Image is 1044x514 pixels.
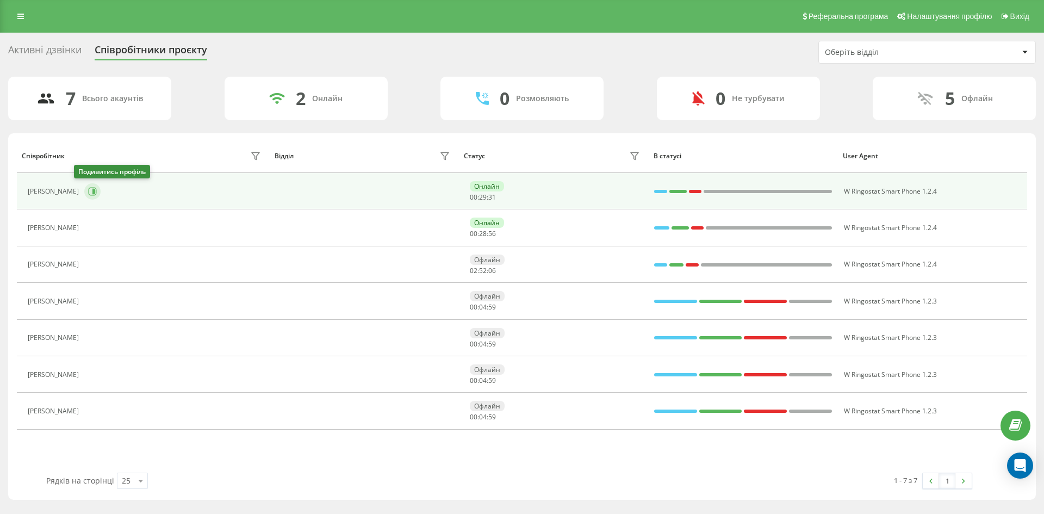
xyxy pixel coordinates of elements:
span: W Ringostat Smart Phone 1.2.4 [844,187,937,196]
div: Офлайн [961,94,993,103]
span: W Ringostat Smart Phone 1.2.3 [844,370,937,379]
div: Статус [464,152,485,160]
div: Офлайн [470,255,505,265]
div: : : [470,304,496,311]
span: 00 [470,339,477,349]
span: 59 [488,302,496,312]
div: Співробітник [22,152,65,160]
span: 29 [479,193,487,202]
div: Open Intercom Messenger [1007,453,1033,479]
span: 28 [479,229,487,238]
div: 0 [716,88,725,109]
div: [PERSON_NAME] [28,298,82,305]
div: [PERSON_NAME] [28,261,82,268]
div: Всього акаунтів [82,94,143,103]
span: W Ringostat Smart Phone 1.2.4 [844,259,937,269]
div: : : [470,340,496,348]
div: Подивитись профіль [74,165,150,178]
span: 00 [470,376,477,385]
div: [PERSON_NAME] [28,188,82,195]
span: W Ringostat Smart Phone 1.2.3 [844,296,937,306]
div: [PERSON_NAME] [28,407,82,415]
span: 59 [488,412,496,422]
div: : : [470,230,496,238]
span: Реферальна програма [809,12,888,21]
span: 00 [470,193,477,202]
div: Офлайн [470,364,505,375]
span: W Ringostat Smart Phone 1.2.3 [844,406,937,416]
div: Розмовляють [516,94,569,103]
div: Відділ [275,152,294,160]
div: User Agent [843,152,1022,160]
div: Онлайн [470,218,504,228]
span: 31 [488,193,496,202]
div: [PERSON_NAME] [28,224,82,232]
span: 56 [488,229,496,238]
div: 25 [122,475,130,486]
div: [PERSON_NAME] [28,334,82,342]
span: W Ringostat Smart Phone 1.2.4 [844,223,937,232]
div: 7 [66,88,76,109]
div: : : [470,413,496,421]
div: Не турбувати [732,94,785,103]
span: 00 [470,302,477,312]
div: : : [470,267,496,275]
div: 5 [945,88,955,109]
span: 06 [488,266,496,275]
span: 02 [470,266,477,275]
span: 52 [479,266,487,275]
div: В статусі [654,152,833,160]
div: : : [470,377,496,385]
a: 1 [939,473,955,488]
span: 04 [479,412,487,422]
div: Офлайн [470,328,505,338]
span: Налаштування профілю [907,12,992,21]
span: 00 [470,412,477,422]
div: [PERSON_NAME] [28,371,82,379]
span: 04 [479,302,487,312]
div: 0 [500,88,509,109]
span: 00 [470,229,477,238]
div: 1 - 7 з 7 [894,475,917,486]
span: 04 [479,376,487,385]
div: Співробітники проєкту [95,44,207,61]
span: Рядків на сторінці [46,475,114,486]
span: 59 [488,339,496,349]
span: 59 [488,376,496,385]
div: 2 [296,88,306,109]
div: Активні дзвінки [8,44,82,61]
div: Офлайн [470,401,505,411]
span: W Ringostat Smart Phone 1.2.3 [844,333,937,342]
div: Офлайн [470,291,505,301]
div: Онлайн [312,94,343,103]
span: Вихід [1010,12,1029,21]
span: 04 [479,339,487,349]
div: Оберіть відділ [825,48,955,57]
div: : : [470,194,496,201]
div: Онлайн [470,181,504,191]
